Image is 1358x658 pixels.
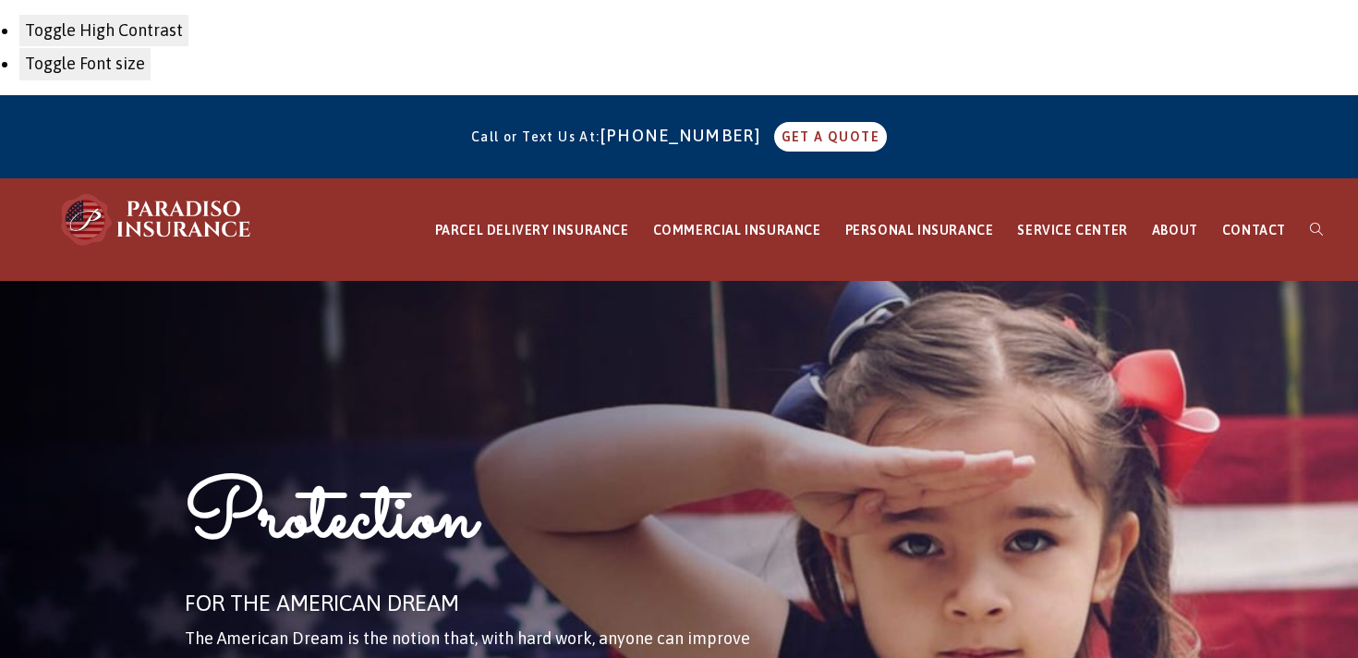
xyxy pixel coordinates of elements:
img: Paradiso Insurance [55,192,259,248]
a: PERSONAL INSURANCE [833,179,1006,282]
span: Toggle Font size [25,54,145,73]
a: ABOUT [1140,179,1210,282]
span: COMMERCIAL INSURANCE [653,223,821,238]
h1: Protection [185,466,785,583]
a: COMMERCIAL INSURANCE [641,179,833,282]
span: Call or Text Us At: [471,129,600,144]
span: Toggle High Contrast [25,20,183,40]
a: [PHONE_NUMBER] [600,126,770,145]
span: PARCEL DELIVERY INSURANCE [435,223,629,238]
a: SERVICE CENTER [1005,179,1139,282]
span: CONTACT [1222,223,1286,238]
span: FOR THE AMERICAN DREAM [185,591,459,615]
span: PERSONAL INSURANCE [845,223,994,238]
a: GET A QUOTE [774,122,887,152]
span: ABOUT [1152,223,1198,238]
a: CONTACT [1210,179,1298,282]
span: SERVICE CENTER [1017,223,1127,238]
button: Toggle High Contrast [18,14,189,47]
button: Toggle Font size [18,47,152,80]
a: PARCEL DELIVERY INSURANCE [423,179,641,282]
